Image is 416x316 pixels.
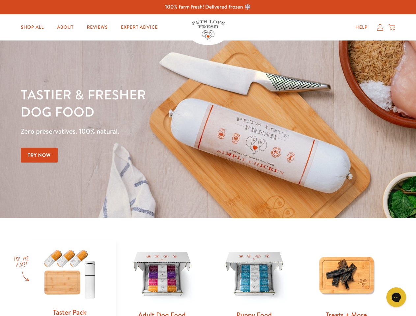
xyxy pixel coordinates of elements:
[21,148,58,163] a: Try Now
[52,21,79,34] a: About
[192,20,225,40] img: Pets Love Fresh
[383,285,409,309] iframe: Gorgias live chat messenger
[116,21,163,34] a: Expert Advice
[350,21,373,34] a: Help
[15,21,49,34] a: Shop All
[21,86,270,120] h1: Tastier & fresher dog food
[21,125,270,137] p: Zero preservatives. 100% natural.
[81,21,113,34] a: Reviews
